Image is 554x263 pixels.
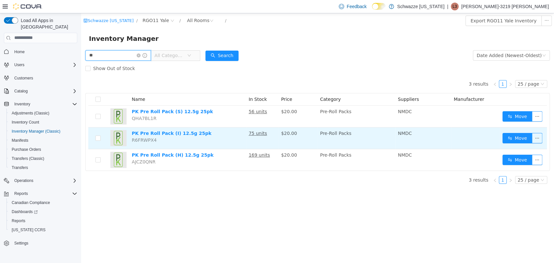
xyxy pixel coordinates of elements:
[437,67,458,74] div: 25 / page
[317,96,331,101] span: NMDC
[2,5,53,10] a: icon: shopSchwazze [US_STATE]
[410,163,418,171] li: Previous Page
[1,238,80,248] button: Settings
[461,3,549,10] p: [PERSON_NAME]-3219 [PERSON_NAME]
[51,146,74,151] span: AJCZ0QNR
[106,40,110,45] i: icon: down
[124,37,157,48] button: icon: searchSearch
[1,87,80,96] button: Catalog
[6,207,80,216] a: Dashboards
[51,102,75,108] span: QHA7BL1R
[9,199,53,207] a: Canadian Compliance
[9,109,77,117] span: Adjustments (Classic)
[459,165,463,169] i: icon: down
[167,83,186,89] span: In Stock
[1,47,80,56] button: Home
[396,37,461,47] div: Date Added (Newest-Oldest)
[12,87,30,95] button: Catalog
[55,5,56,10] span: /
[12,87,77,95] span: Catalog
[12,177,77,185] span: Operations
[200,96,216,101] span: $20.00
[9,217,28,225] a: Reports
[384,2,461,13] button: Export RGO11 Yale Inventory
[12,129,60,134] span: Inventory Manager (Classic)
[1,73,80,83] button: Customers
[9,226,48,234] a: [US_STATE] CCRS
[12,165,28,170] span: Transfers
[29,95,45,111] img: PK Pre Roll Pack (S) 12.5g 25pk hero shot
[12,111,49,116] span: Adjustments (Classic)
[421,120,451,130] button: icon: swapMove
[459,69,463,73] i: icon: down
[372,3,386,10] input: Dark Mode
[200,139,216,144] span: $20.00
[6,118,80,127] button: Inventory Count
[13,3,42,10] img: Cova
[425,163,433,171] li: Next Page
[6,198,80,207] button: Canadian Compliance
[9,217,77,225] span: Reports
[421,98,451,108] button: icon: swapMove
[12,100,33,108] button: Inventory
[9,208,40,216] a: Dashboards
[12,100,77,108] span: Inventory
[388,163,407,171] li: 3 results
[447,3,448,10] p: |
[236,92,314,114] td: Pre-Roll Packs
[167,139,189,144] u: 169 units
[51,139,132,144] a: PK Pre Roll Pack (H) 12.5g 25pk
[167,96,186,101] u: 56 units
[9,146,77,153] span: Purchase Orders
[6,163,80,172] button: Transfers
[239,83,260,89] span: Category
[388,67,407,75] li: 3 results
[1,189,80,198] button: Reports
[51,117,130,123] a: PK Pre Roll Pack (I) 12.5g 25pk
[12,239,77,247] span: Settings
[317,139,331,144] span: NMDC
[29,138,45,155] img: PK Pre Roll Pack (H) 12.5g 25pk hero shot
[236,114,314,136] td: Pre-Roll Packs
[12,218,25,223] span: Reports
[12,147,41,152] span: Purchase Orders
[9,164,31,172] a: Transfers
[6,225,80,234] button: [US_STATE] CCRS
[347,3,366,10] span: Feedback
[14,49,25,54] span: Home
[9,127,63,135] a: Inventory Manager (Classic)
[317,83,338,89] span: Suppliers
[129,6,132,9] i: icon: close-circle
[421,141,451,152] button: icon: swapMove
[89,6,93,9] i: icon: close-circle
[12,209,38,214] span: Dashboards
[9,164,77,172] span: Transfers
[6,154,80,163] button: Transfers (Classic)
[397,3,445,10] p: Schwazze [US_STATE]
[12,48,77,56] span: Home
[9,53,56,58] span: Show Out of Stock
[451,3,459,10] div: Logan-3219 Rossell
[9,109,52,117] a: Adjustments (Classic)
[200,117,216,123] span: $20.00
[51,96,132,101] a: PK Pre Roll Pack (S) 12.5g 25pk
[167,117,186,123] u: 75 units
[14,76,33,81] span: Customers
[12,239,31,247] a: Settings
[1,176,80,185] button: Operations
[427,69,431,73] i: icon: right
[412,165,416,169] i: icon: left
[106,2,128,12] div: All Rooms
[73,39,103,45] span: All Categories
[427,165,431,169] i: icon: right
[12,74,77,82] span: Customers
[460,2,471,13] button: icon: ellipsis
[6,216,80,225] button: Reports
[14,178,33,183] span: Operations
[144,5,145,10] span: /
[12,138,28,143] span: Manifests
[461,40,465,45] i: icon: down
[452,3,457,10] span: L3
[12,61,77,69] span: Users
